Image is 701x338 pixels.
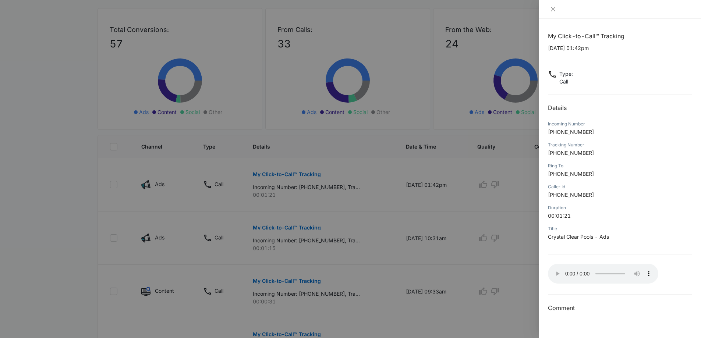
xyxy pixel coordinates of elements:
[548,204,692,211] div: Duration
[548,6,558,13] button: Close
[548,234,609,240] span: Crystal Clear Pools - Ads
[548,303,692,312] h3: Comment
[548,32,692,40] h1: My Click-to-Call™ Tracking
[548,103,692,112] h2: Details
[548,44,692,52] p: [DATE] 01:42pm
[548,121,692,127] div: Incoming Number
[548,142,692,148] div: Tracking Number
[548,171,594,177] span: [PHONE_NUMBER]
[548,225,692,232] div: Title
[548,213,571,219] span: 00:01:21
[548,184,692,190] div: Caller Id
[559,78,573,85] p: Call
[550,6,556,12] span: close
[548,264,658,284] audio: Your browser does not support the audio tag.
[548,163,692,169] div: Ring To
[548,129,594,135] span: [PHONE_NUMBER]
[548,192,594,198] span: [PHONE_NUMBER]
[559,70,573,78] p: Type :
[548,150,594,156] span: [PHONE_NUMBER]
